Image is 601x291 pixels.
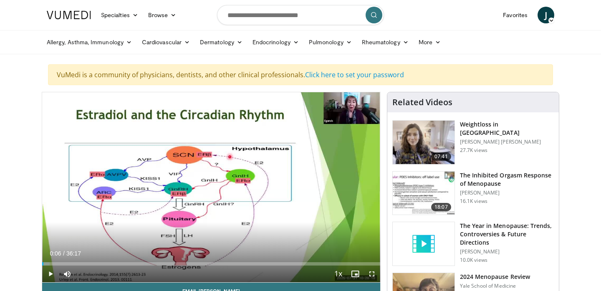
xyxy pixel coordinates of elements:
button: Play [42,266,59,282]
h3: 2024 Menopause Review [460,273,530,281]
a: 18:07 The Inhibited Orgasm Response of Menopause [PERSON_NAME] 16.1K views [392,171,554,215]
p: [PERSON_NAME] [460,248,554,255]
a: 07:41 Weightloss in [GEOGRAPHIC_DATA] [PERSON_NAME] [PERSON_NAME] 27.7K views [392,120,554,164]
h3: The Year in Menopause: Trends, Controversies & Future Directions [460,222,554,247]
a: Endocrinology [247,34,304,51]
p: 10.0K views [460,257,487,263]
img: video_placeholder_short.svg [393,222,455,266]
a: Rheumatology [357,34,414,51]
span: 36:17 [66,250,81,257]
a: The Year in Menopause: Trends, Controversies & Future Directions [PERSON_NAME] 10.0K views [392,222,554,266]
a: Specialties [96,7,143,23]
h4: Related Videos [392,97,452,107]
h3: The Inhibited Orgasm Response of Menopause [460,171,554,188]
p: 27.7K views [460,147,487,154]
div: Progress Bar [42,262,380,266]
img: 283c0f17-5e2d-42ba-a87c-168d447cdba4.150x105_q85_crop-smart_upscale.jpg [393,172,455,215]
a: Cardiovascular [137,34,195,51]
a: J [538,7,554,23]
p: Yale School of Medicine [460,283,530,289]
a: Browse [143,7,182,23]
button: Mute [59,266,76,282]
a: Favorites [498,7,533,23]
img: 9983fed1-7565-45be-8934-aef1103ce6e2.150x105_q85_crop-smart_upscale.jpg [393,121,455,164]
video-js: Video Player [42,92,380,283]
button: Playback Rate [330,266,347,282]
input: Search topics, interventions [217,5,384,25]
img: VuMedi Logo [47,11,91,19]
a: Pulmonology [304,34,357,51]
p: [PERSON_NAME] [PERSON_NAME] [460,139,554,145]
div: VuMedi is a community of physicians, dentists, and other clinical professionals. [48,64,553,85]
span: 18:07 [431,203,451,211]
button: Enable picture-in-picture mode [347,266,364,282]
h3: Weightloss in [GEOGRAPHIC_DATA] [460,120,554,137]
span: 07:41 [431,152,451,161]
button: Fullscreen [364,266,380,282]
p: [PERSON_NAME] [460,190,554,196]
span: / [63,250,65,257]
p: 16.1K views [460,198,487,205]
a: More [414,34,446,51]
span: 0:06 [50,250,61,257]
a: Allergy, Asthma, Immunology [42,34,137,51]
a: Click here to set your password [305,70,404,79]
a: Dermatology [195,34,247,51]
